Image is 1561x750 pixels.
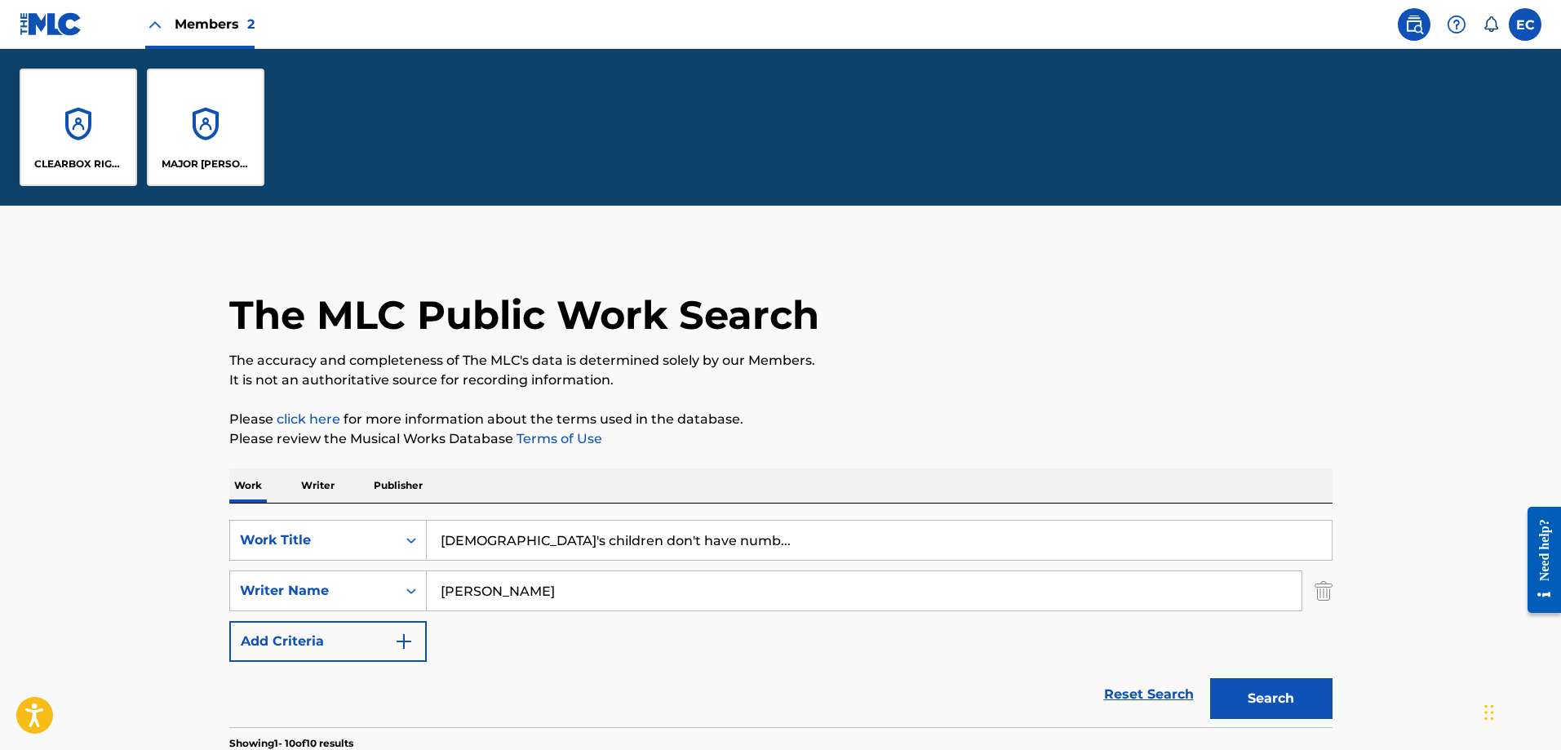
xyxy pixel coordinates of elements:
[1484,688,1494,737] div: Drag
[229,621,427,662] button: Add Criteria
[20,12,82,36] img: MLC Logo
[1515,495,1561,626] iframe: Resource Center
[247,16,255,32] span: 2
[145,15,165,34] img: Close
[296,468,339,503] p: Writer
[277,411,340,427] a: click here
[147,69,264,186] a: AccountsMAJOR [PERSON_NAME] MUSIC, INC.
[240,530,387,550] div: Work Title
[20,69,137,186] a: AccountsCLEARBOX RIGHTS LLC
[229,429,1333,449] p: Please review the Musical Works Database
[1447,15,1466,34] img: help
[229,410,1333,429] p: Please for more information about the terms used in the database.
[229,291,819,339] h1: The MLC Public Work Search
[1404,15,1424,34] img: search
[162,157,251,171] p: MAJOR BOB MUSIC, INC.
[1398,8,1430,41] a: Public Search
[1096,677,1202,712] a: Reset Search
[394,632,414,651] img: 9d2ae6d4665cec9f34b9.svg
[229,468,267,503] p: Work
[369,468,428,503] p: Publisher
[1315,570,1333,611] img: Delete Criterion
[1210,678,1333,719] button: Search
[34,157,123,171] p: CLEARBOX RIGHTS LLC
[229,351,1333,371] p: The accuracy and completeness of The MLC's data is determined solely by our Members.
[513,431,602,446] a: Terms of Use
[1509,8,1541,41] div: User Menu
[1479,672,1561,750] iframe: Chat Widget
[240,581,387,601] div: Writer Name
[1440,8,1473,41] div: Help
[229,520,1333,727] form: Search Form
[175,15,255,33] span: Members
[1483,16,1499,33] div: Notifications
[229,371,1333,390] p: It is not an authoritative source for recording information.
